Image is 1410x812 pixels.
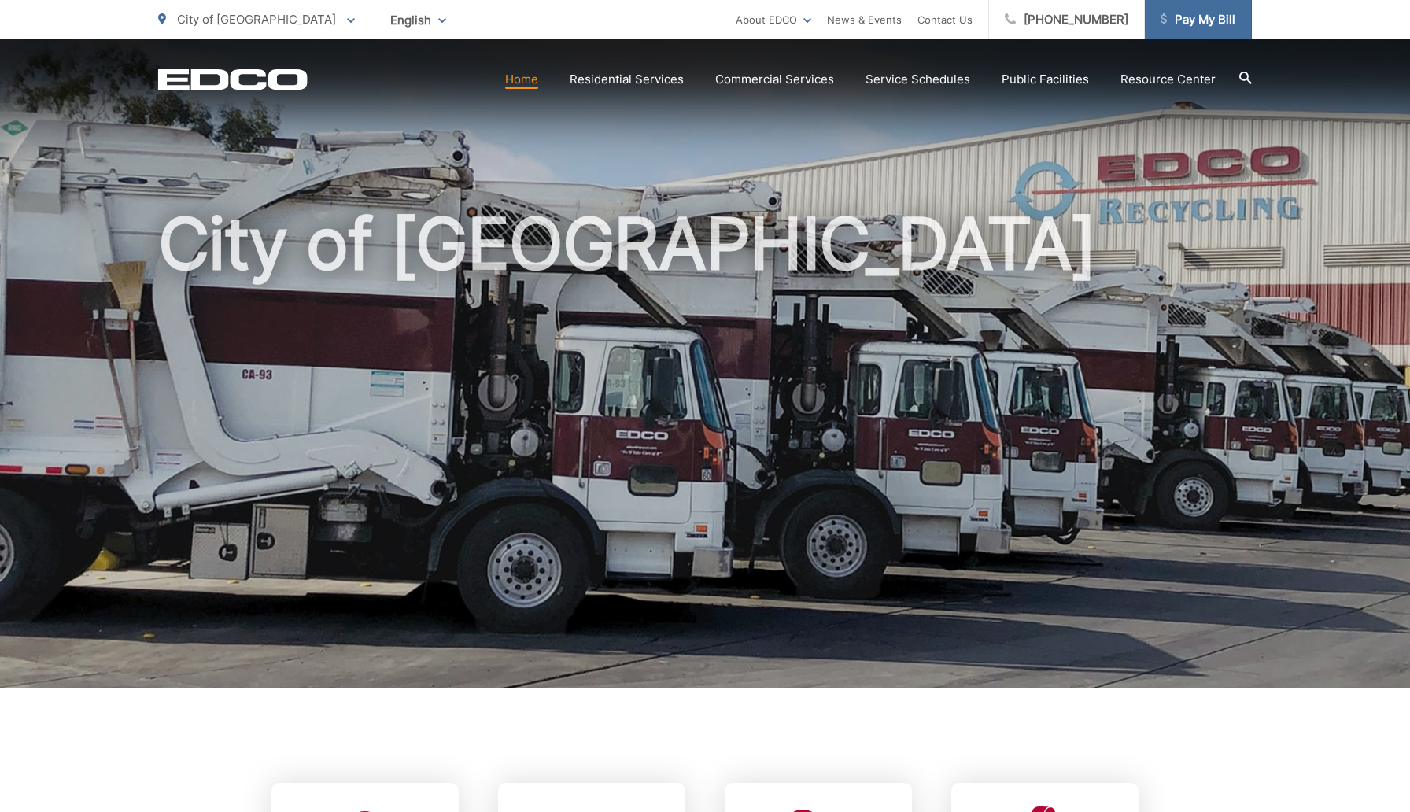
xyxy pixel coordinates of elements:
[177,12,336,27] span: City of [GEOGRAPHIC_DATA]
[1002,70,1089,89] a: Public Facilities
[827,10,902,29] a: News & Events
[378,6,458,34] span: English
[158,68,308,90] a: EDCD logo. Return to the homepage.
[1120,70,1216,89] a: Resource Center
[570,70,684,89] a: Residential Services
[715,70,834,89] a: Commercial Services
[158,205,1252,703] h1: City of [GEOGRAPHIC_DATA]
[736,10,811,29] a: About EDCO
[866,70,970,89] a: Service Schedules
[917,10,973,29] a: Contact Us
[505,70,538,89] a: Home
[1161,10,1235,29] span: Pay My Bill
